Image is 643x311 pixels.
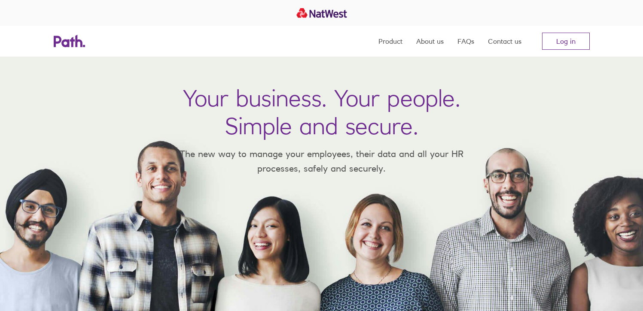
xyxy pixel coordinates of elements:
[183,84,460,140] h1: Your business. Your people. Simple and secure.
[416,26,444,57] a: About us
[167,147,476,175] p: The new way to manage your employees, their data and all your HR processes, safely and securely.
[457,26,474,57] a: FAQs
[488,26,521,57] a: Contact us
[542,33,590,50] a: Log in
[378,26,402,57] a: Product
